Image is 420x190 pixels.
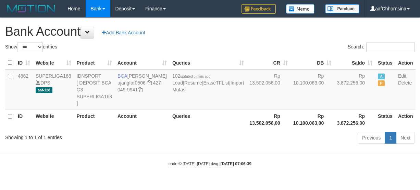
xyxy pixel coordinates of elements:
[115,56,170,69] th: Account: activate to sort column ascending
[334,56,375,69] th: Saldo: activate to sort column ascending
[5,3,57,14] img: MOTION_logo.png
[36,73,71,79] a: SUPERLIGA168
[334,69,375,110] td: Rp 3.872.256,00
[180,75,210,78] span: updated 5 mins ago
[33,56,74,69] th: Website: activate to sort column ascending
[291,110,334,129] th: Rp 10.100.063,00
[74,56,115,69] th: Product: activate to sort column ascending
[348,42,415,52] label: Search:
[172,80,244,92] a: Import Mutasi
[5,25,415,38] h1: Bank Account
[358,132,385,144] a: Previous
[98,27,149,38] a: Add Bank Account
[247,69,291,110] td: Rp 13.502.056,00
[184,80,202,86] a: Resume
[291,69,334,110] td: Rp 10.100.063,00
[396,132,415,144] a: Next
[147,80,152,86] a: Copy ujangfar0506 to clipboard
[118,73,127,79] span: BCA
[378,80,385,86] span: Paused
[242,4,276,14] img: Feedback.jpg
[5,131,170,141] div: Showing 1 to 1 of 1 entries
[247,56,291,69] th: CR: activate to sort column ascending
[395,110,416,129] th: Action
[203,80,229,86] a: EraseTFList
[5,42,57,52] label: Show entries
[395,56,416,69] th: Action
[398,73,406,79] a: Edit
[17,42,43,52] select: Showentries
[172,73,210,79] span: 102
[169,161,251,166] small: code © [DATE]-[DATE] dwg |
[366,42,415,52] input: Search:
[74,69,115,110] td: IDNSPORT [ DEPOSIT BCA G3 SUPERLIGA168 ]
[33,110,74,129] th: Website
[325,4,359,13] img: panduan.png
[170,56,247,69] th: Queries: activate to sort column ascending
[334,110,375,129] th: Rp 3.872.256,00
[221,161,251,166] strong: [DATE] 07:06:39
[15,56,33,69] th: ID: activate to sort column ascending
[115,110,170,129] th: Account
[286,4,315,14] img: Button%20Memo.svg
[291,56,334,69] th: DB: activate to sort column ascending
[247,110,291,129] th: Rp 13.502.056,00
[375,56,395,69] th: Status
[115,69,170,110] td: [PERSON_NAME] 427-049-9941
[172,73,244,92] span: | | |
[375,110,395,129] th: Status
[378,74,385,79] span: Active
[172,80,183,86] a: Load
[74,110,115,129] th: Product
[36,87,52,93] span: aaf-128
[398,80,412,86] a: Delete
[15,69,33,110] td: 4882
[170,110,247,129] th: Queries
[118,80,146,86] a: ujangfar0506
[138,87,143,92] a: Copy 4270499941 to clipboard
[15,110,33,129] th: ID
[385,132,396,144] a: 1
[33,69,74,110] td: DPS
